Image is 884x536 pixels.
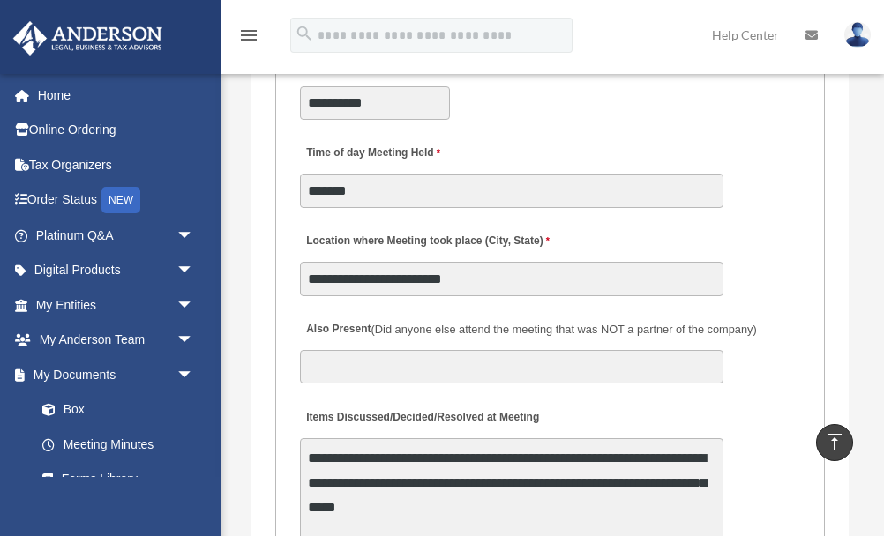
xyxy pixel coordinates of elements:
a: Online Ordering [12,113,221,148]
i: menu [238,25,259,46]
a: vertical_align_top [816,424,853,461]
span: arrow_drop_down [176,323,212,359]
a: Meeting Minutes [25,427,212,462]
a: menu [238,31,259,46]
a: My Entitiesarrow_drop_down [12,287,221,323]
a: Box [25,392,221,428]
label: Time of day Meeting Held [300,142,468,166]
a: Tax Organizers [12,147,221,182]
a: My Documentsarrow_drop_down [12,357,221,392]
img: User Pic [844,22,871,48]
a: Home [12,78,221,113]
img: Anderson Advisors Platinum Portal [8,21,168,56]
div: NEW [101,187,140,213]
a: Order StatusNEW [12,182,221,219]
label: Items Discussed/Decided/Resolved at Meeting [300,406,543,429]
a: Forms Library [25,462,221,497]
span: arrow_drop_down [176,218,212,254]
label: Location where Meeting took place (City, State) [300,230,554,254]
a: Platinum Q&Aarrow_drop_down [12,218,221,253]
label: Also Present [300,318,761,342]
span: arrow_drop_down [176,287,212,324]
i: search [295,24,314,43]
span: arrow_drop_down [176,253,212,289]
span: arrow_drop_down [176,357,212,393]
span: (Did anyone else attend the meeting that was NOT a partner of the company) [371,323,757,336]
i: vertical_align_top [824,431,845,452]
a: My Anderson Teamarrow_drop_down [12,323,221,358]
a: Digital Productsarrow_drop_down [12,253,221,288]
